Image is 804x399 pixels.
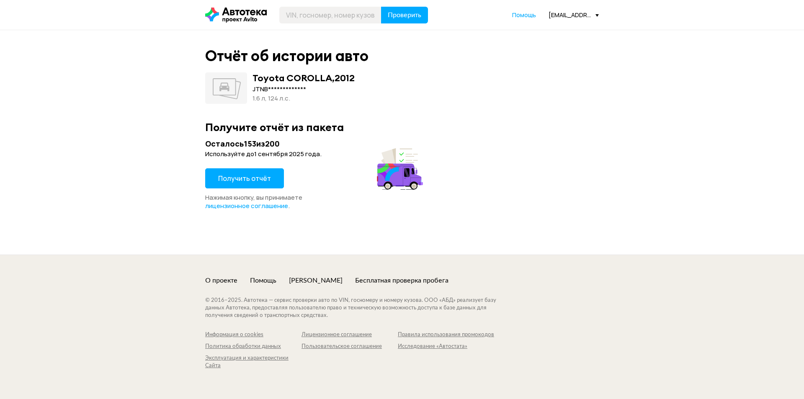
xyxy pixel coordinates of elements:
a: [PERSON_NAME] [289,276,343,285]
a: Политика обработки данных [205,343,301,350]
input: VIN, госномер, номер кузова [279,7,381,23]
a: О проекте [205,276,237,285]
div: Отчёт об истории авто [205,47,368,65]
a: лицензионное соглашение [205,202,288,210]
a: Пользовательское соглашение [301,343,398,350]
div: [EMAIL_ADDRESS][DOMAIN_NAME] [549,11,599,19]
div: Осталось 153 из 200 [205,139,425,149]
a: Правила использования промокодов [398,331,494,339]
button: Получить отчёт [205,168,284,188]
div: 1.6 л, 124 л.c. [253,94,355,103]
div: © 2016– 2025 . Автотека — сервис проверки авто по VIN, госномеру и номеру кузова. ООО «АБД» реали... [205,297,513,319]
a: Информация о cookies [205,331,301,339]
span: Нажимая кнопку, вы принимаете . [205,193,302,210]
button: Проверить [381,7,428,23]
div: Используйте до 1 сентября 2025 года . [205,150,425,158]
a: Исследование «Автостата» [398,343,494,350]
a: Помощь [250,276,276,285]
a: Лицензионное соглашение [301,331,398,339]
a: Помощь [512,11,536,19]
span: Получить отчёт [218,174,271,183]
span: Проверить [388,12,421,18]
div: Получите отчёт из пакета [205,121,599,134]
div: Toyota COROLLA , 2012 [253,72,355,83]
a: Эксплуатация и характеристики Сайта [205,355,301,370]
a: Бесплатная проверка пробега [355,276,448,285]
